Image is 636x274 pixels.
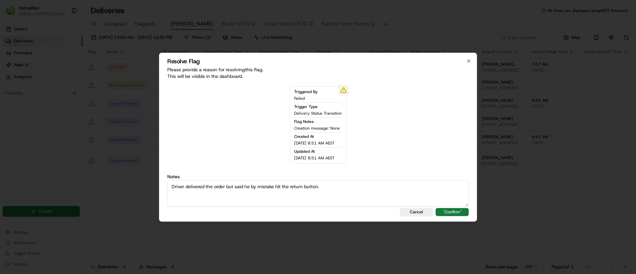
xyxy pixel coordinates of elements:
span: Failed [294,96,305,101]
span: Updated At [294,149,315,154]
button: Cancel [400,208,433,216]
span: Trigger Type [294,104,318,109]
h2: Resolve Flag [167,58,469,64]
span: Created At [294,134,314,139]
span: Flag Notes [294,119,314,124]
textarea: Driver delivered the order but said he by mistake hit the return button. [167,180,469,207]
span: [DATE] 8:51 AM AEST [294,140,335,146]
span: Triggered By [294,89,318,94]
button: "Confirm" [436,208,469,216]
label: Notes [167,174,469,179]
span: Delivery Status Transition [294,111,342,116]
span: [DATE] 8:51 AM AEST [294,155,335,161]
p: Please provide a reason for resolving this flag . This will be visible in the dashboard. [167,66,469,80]
span: Creation message: None [294,126,340,131]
